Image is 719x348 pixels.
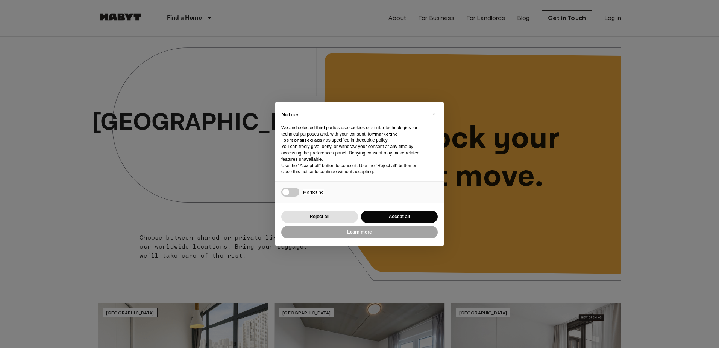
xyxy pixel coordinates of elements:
span: × [433,110,435,119]
p: We and selected third parties use cookies or similar technologies for technical purposes and, wit... [281,125,426,143]
button: Accept all [361,211,438,223]
a: cookie policy [362,137,387,143]
strong: “marketing (personalized ads)” [281,131,398,143]
span: Marketing [303,189,324,195]
button: Reject all [281,211,358,223]
h2: Notice [281,111,426,119]
p: You can freely give, deny, or withdraw your consent at any time by accessing the preferences pane... [281,143,426,162]
button: Close this notice [428,108,440,120]
button: Learn more [281,226,438,238]
p: Use the “Accept all” button to consent. Use the “Reject all” button or close this notice to conti... [281,163,426,176]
